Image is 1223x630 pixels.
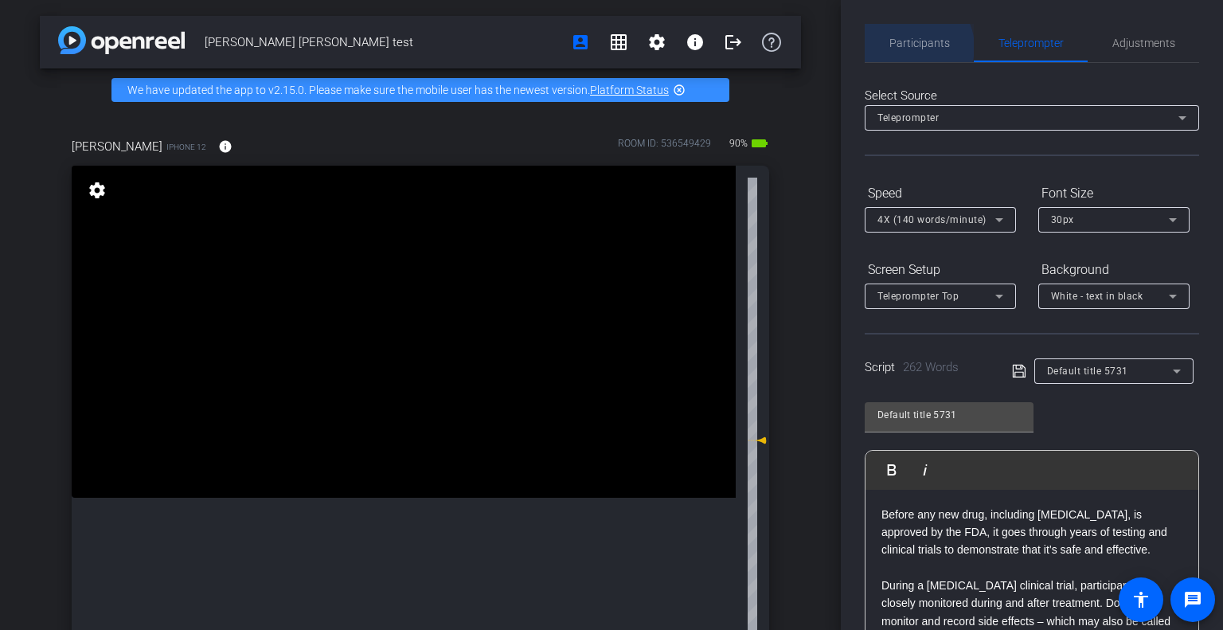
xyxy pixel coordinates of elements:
div: Font Size [1038,180,1190,207]
mat-icon: message [1183,590,1202,609]
span: [PERSON_NAME] [72,138,162,155]
span: 4X (140 words/minute) [877,214,987,225]
span: 90% [727,131,750,156]
span: [PERSON_NAME] [PERSON_NAME] test [205,26,561,58]
span: Adjustments [1112,37,1175,49]
mat-icon: accessibility [1131,590,1151,609]
input: Title [877,405,1021,425]
mat-icon: grid_on [609,33,628,52]
mat-icon: battery_std [750,134,769,153]
p: Before any new drug, including [MEDICAL_DATA], is approved by the FDA, it goes through years of t... [881,506,1182,559]
span: iPhone 12 [166,141,206,153]
div: Screen Setup [865,256,1016,284]
span: Default title 5731 [1047,366,1128,377]
mat-icon: settings [647,33,666,52]
span: 30px [1051,214,1074,225]
div: We have updated the app to v2.15.0. Please make sure the mobile user has the newest version. [111,78,729,102]
span: 262 Words [903,360,959,374]
span: Teleprompter Top [877,291,959,302]
img: app-logo [58,26,185,54]
mat-icon: account_box [571,33,590,52]
mat-icon: info [218,139,232,154]
a: Platform Status [590,84,669,96]
mat-icon: 0 dB [748,431,767,450]
div: Speed [865,180,1016,207]
mat-icon: info [686,33,705,52]
span: Participants [889,37,950,49]
div: Script [865,358,990,377]
mat-icon: settings [86,181,108,200]
span: Teleprompter [877,112,939,123]
mat-icon: highlight_off [673,84,686,96]
span: White - text in black [1051,291,1143,302]
div: Background [1038,256,1190,284]
mat-icon: logout [724,33,743,52]
span: Teleprompter [998,37,1064,49]
div: ROOM ID: 536549429 [618,136,711,159]
div: Select Source [865,87,1199,105]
